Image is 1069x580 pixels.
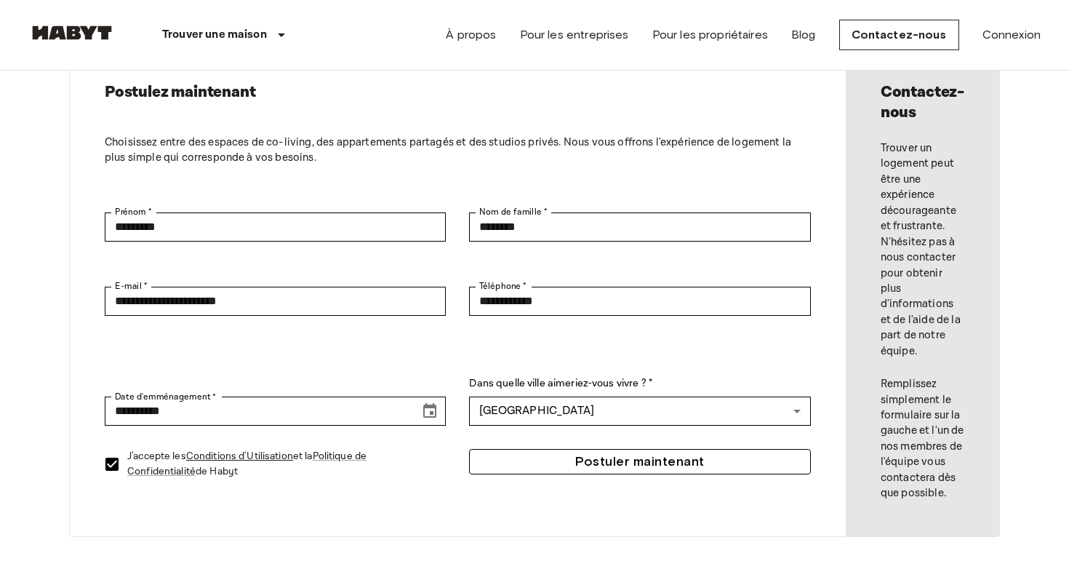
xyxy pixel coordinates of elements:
a: Pour les propriétaires [652,26,768,44]
a: Conditions d'Utilisation [186,450,293,463]
a: À propos [446,26,496,44]
button: Choose date, selected date is Jan 17, 2026 [415,397,444,426]
p: Trouver une maison [162,26,267,44]
p: Choisissez entre des espaces de co-living, des appartements partagés et des studios privés. Nous ... [105,135,811,166]
a: Blog [791,26,816,44]
p: Remplissez simplement le formulaire sur la gauche et l'un de nos membres de l'équipe vous contact... [881,376,964,501]
a: Contactez-nous [839,20,959,50]
h2: Contactez-nous [881,82,964,123]
label: Prénom * [115,206,151,218]
label: Téléphone * [479,280,527,293]
h2: Postulez maintenant [105,82,811,103]
a: Politique de Confidentialité [127,450,367,478]
img: Habyt [28,25,116,40]
label: Date d'emménagement [115,390,216,403]
a: Connexion [982,26,1041,44]
a: Pour les entreprises [520,26,629,44]
button: Postuler maintenant [469,449,810,474]
label: Dans quelle ville aimeriez-vous vivre ? * [469,376,810,392]
p: Trouver un logement peut être une expérience décourageante et frustrante. N'hésitez pas à nous co... [881,140,964,359]
label: Nom de famille * [479,206,547,218]
label: E-mail * [115,280,147,293]
p: J'accepte les et la de Habyt [127,449,434,480]
div: [GEOGRAPHIC_DATA] [469,397,810,426]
